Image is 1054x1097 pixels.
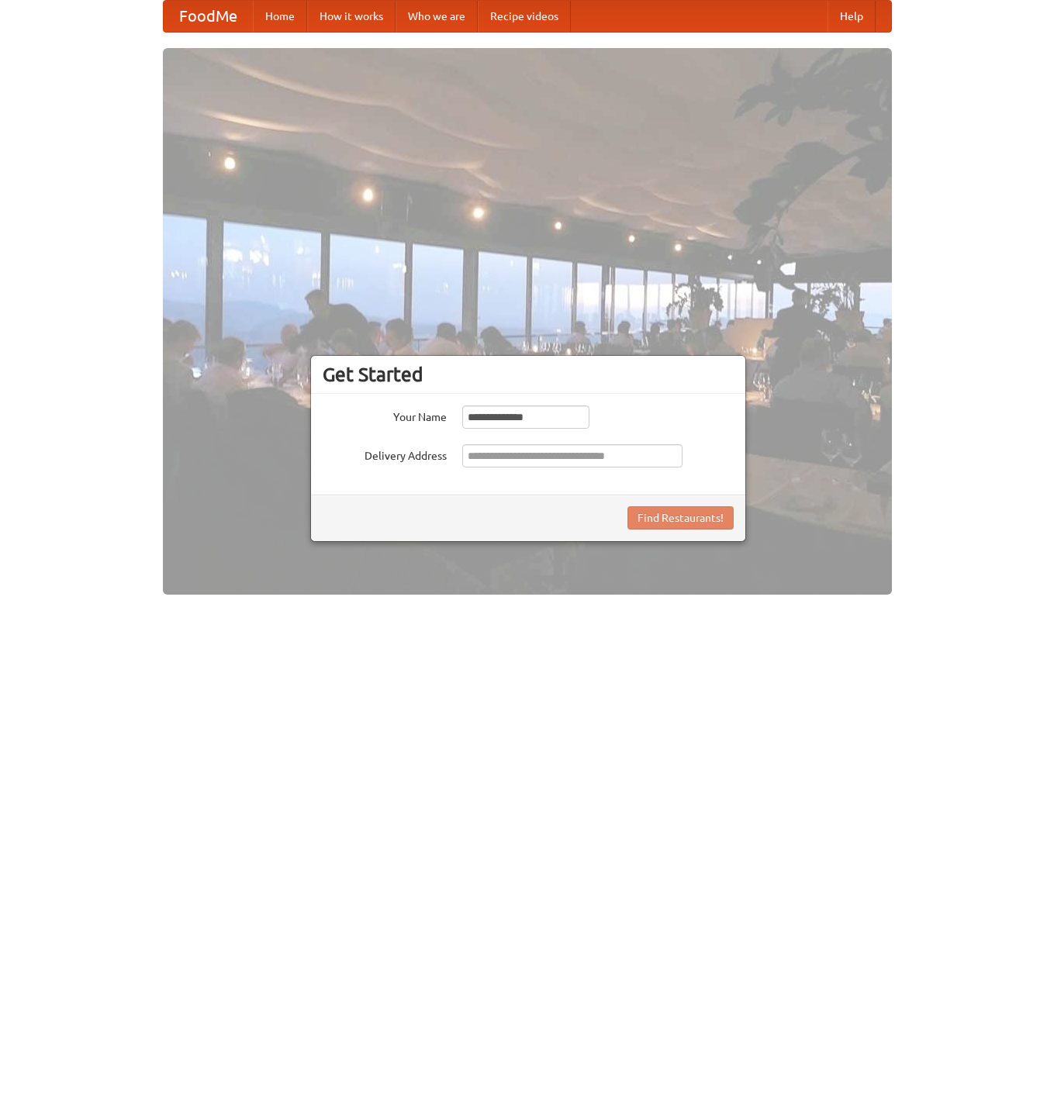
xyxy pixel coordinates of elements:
[253,1,307,32] a: Home
[323,405,447,425] label: Your Name
[478,1,571,32] a: Recipe videos
[307,1,396,32] a: How it works
[396,1,478,32] a: Who we are
[164,1,253,32] a: FoodMe
[627,506,734,530] button: Find Restaurants!
[828,1,876,32] a: Help
[323,444,447,464] label: Delivery Address
[323,363,734,386] h3: Get Started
